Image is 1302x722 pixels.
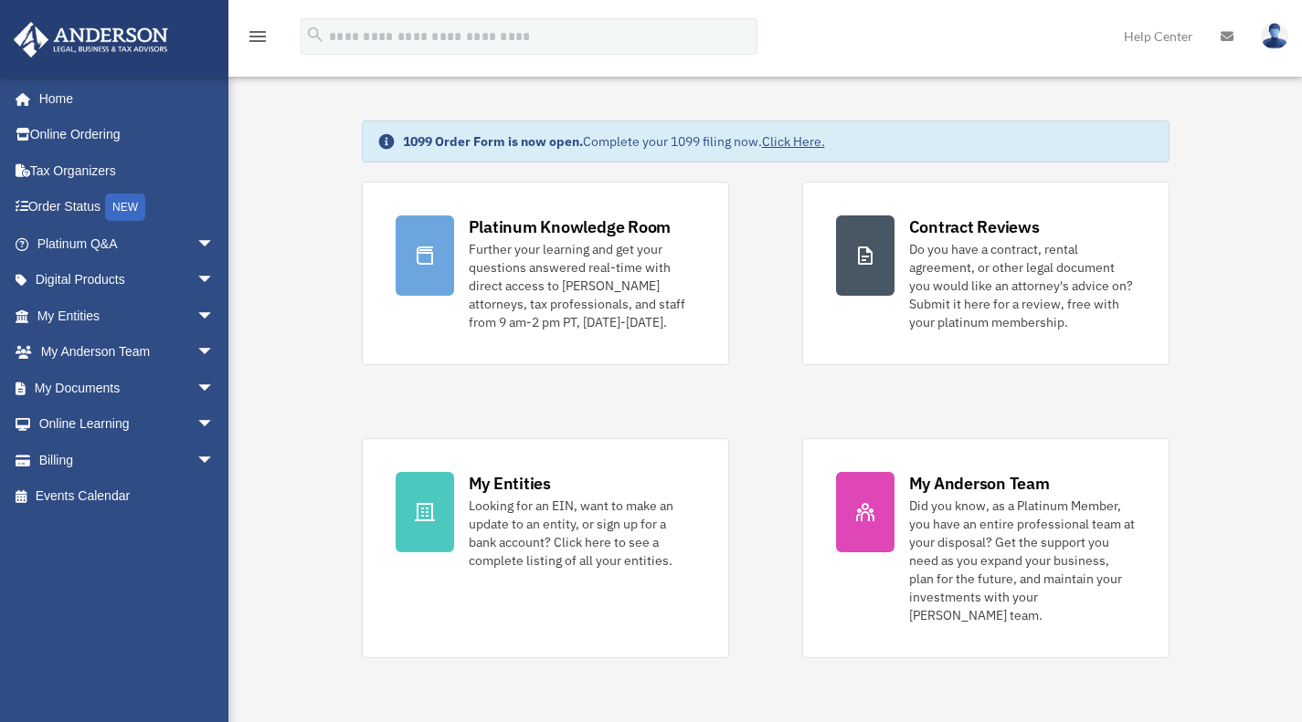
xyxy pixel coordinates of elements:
a: Platinum Q&Aarrow_drop_down [13,225,242,262]
img: Anderson Advisors Platinum Portal [8,22,174,58]
span: arrow_drop_down [196,406,233,444]
div: Platinum Knowledge Room [469,215,672,238]
a: Platinum Knowledge Room Further your learning and get your questions answered real-time with dire... [362,182,729,365]
div: My Entities [469,472,551,495]
span: arrow_drop_down [196,225,233,263]
a: My Documentsarrow_drop_down [13,370,242,406]
div: My Anderson Team [909,472,1050,495]
a: My Anderson Teamarrow_drop_down [13,334,242,371]
a: My Entitiesarrow_drop_down [13,298,242,334]
div: Do you have a contract, rental agreement, or other legal document you would like an attorney's ad... [909,240,1136,331]
a: Online Learningarrow_drop_down [13,406,242,443]
a: Click Here. [762,133,825,150]
a: Home [13,80,233,117]
div: Complete your 1099 filing now. [403,132,825,151]
strong: 1099 Order Form is now open. [403,133,583,150]
a: My Anderson Team Did you know, as a Platinum Member, you have an entire professional team at your... [802,438,1170,658]
i: search [305,25,325,45]
a: Digital Productsarrow_drop_down [13,262,242,298]
a: Order StatusNEW [13,189,242,226]
i: menu [247,26,269,47]
a: menu [247,32,269,47]
a: My Entities Looking for an EIN, want to make an update to an entity, or sign up for a bank accoun... [362,438,729,658]
span: arrow_drop_down [196,334,233,371]
div: NEW [105,194,145,221]
div: Contract Reviews [909,215,1040,238]
a: Billingarrow_drop_down [13,442,242,478]
a: Online Ordering [13,117,242,153]
span: arrow_drop_down [196,298,233,335]
div: Further your learning and get your questions answered real-time with direct access to [PERSON_NAM... [469,240,695,331]
a: Events Calendar [13,478,242,515]
a: Contract Reviews Do you have a contract, rental agreement, or other legal document you would like... [802,182,1170,365]
div: Did you know, as a Platinum Member, you have an entire professional team at your disposal? Get th... [909,497,1136,624]
a: Tax Organizers [13,152,242,189]
span: arrow_drop_down [196,370,233,407]
span: arrow_drop_down [196,262,233,299]
div: Looking for an EIN, want to make an update to an entity, or sign up for a bank account? Click her... [469,497,695,570]
span: arrow_drop_down [196,442,233,479]
img: User Pic [1261,23,1288,49]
